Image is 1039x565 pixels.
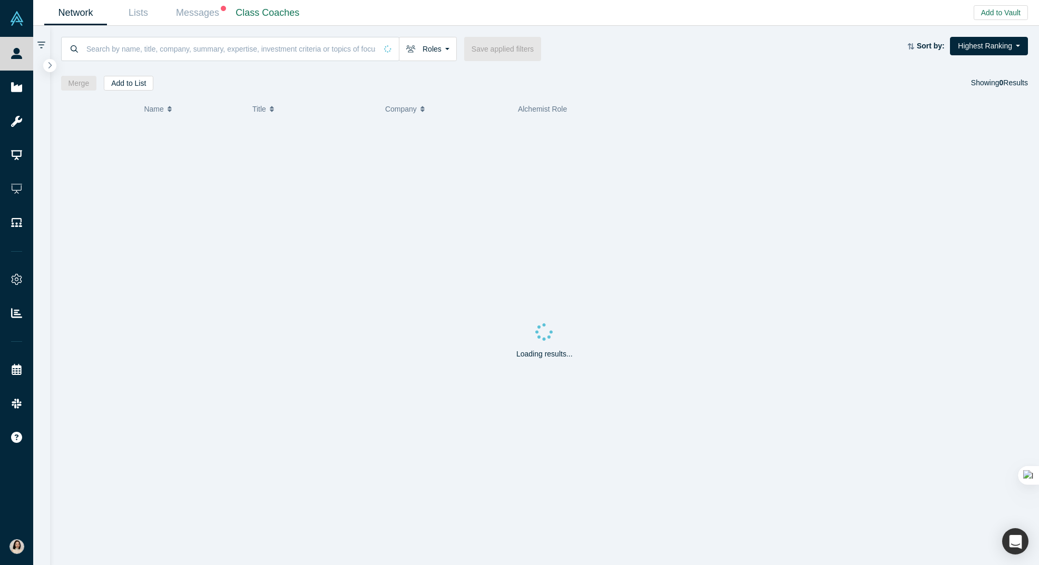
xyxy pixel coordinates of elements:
button: Save applied filters [464,37,541,61]
strong: Sort by: [917,42,945,50]
a: Class Coaches [232,1,303,25]
img: Yukai Chen's Account [9,539,24,554]
button: Highest Ranking [950,37,1028,55]
span: Alchemist Role [518,105,567,113]
span: Results [999,78,1028,87]
span: Company [385,98,417,120]
img: Alchemist Vault Logo [9,11,24,26]
button: Merge [61,76,97,91]
a: Lists [107,1,170,25]
button: Company [385,98,507,120]
a: Messages [170,1,232,25]
button: Name [144,98,241,120]
button: Add to Vault [974,5,1028,20]
button: Title [252,98,374,120]
a: Network [44,1,107,25]
span: Title [252,98,266,120]
div: Showing [971,76,1028,91]
button: Roles [399,37,457,61]
p: Loading results... [516,349,573,360]
span: Name [144,98,163,120]
strong: 0 [999,78,1004,87]
input: Search by name, title, company, summary, expertise, investment criteria or topics of focus [85,36,377,61]
button: Add to List [104,76,153,91]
